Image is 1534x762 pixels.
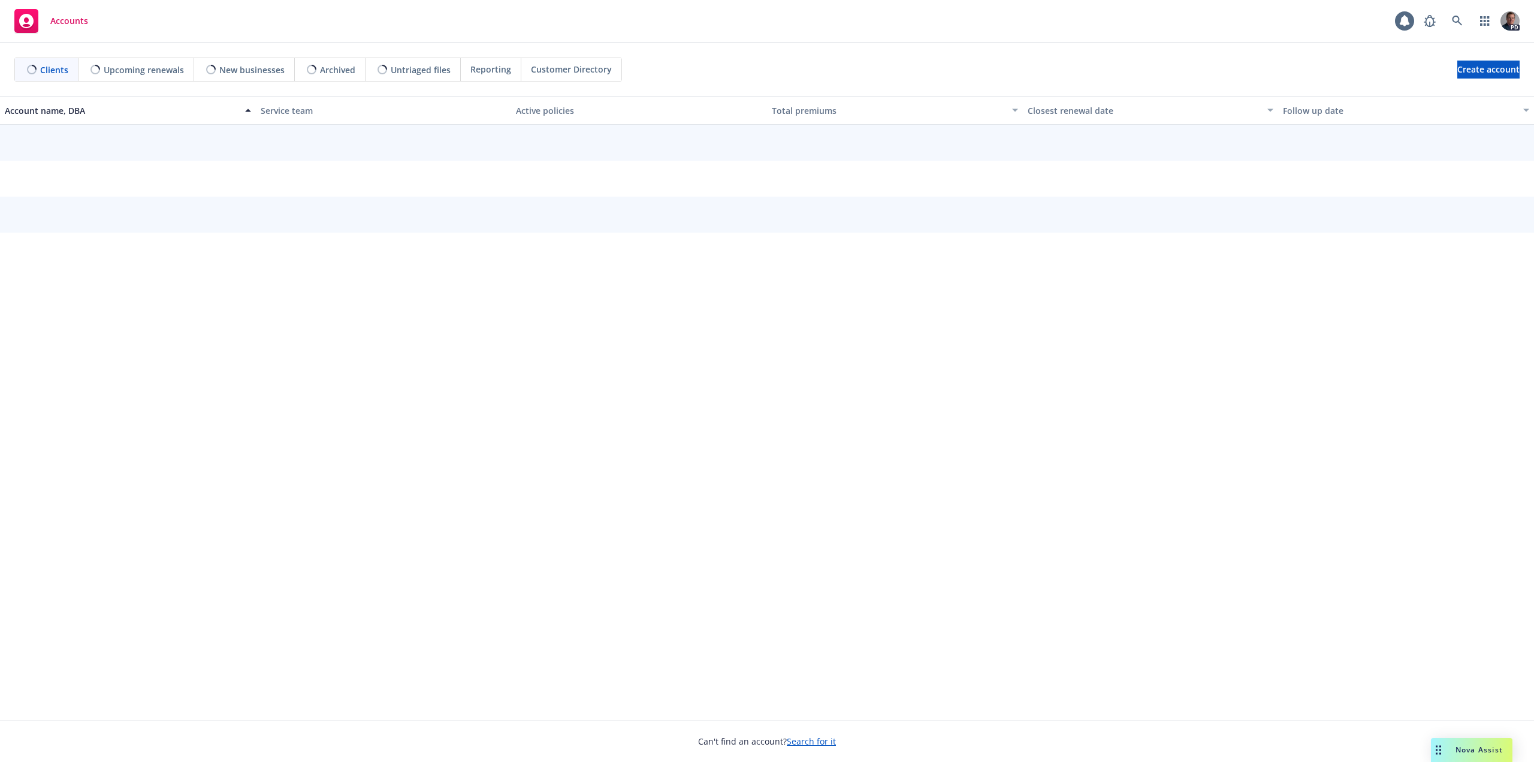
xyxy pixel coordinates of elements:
[1418,9,1442,33] a: Report a Bug
[1457,58,1520,81] span: Create account
[1431,738,1446,762] div: Drag to move
[5,104,238,117] div: Account name, DBA
[1278,96,1534,125] button: Follow up date
[219,64,285,76] span: New businesses
[698,735,836,748] span: Can't find an account?
[40,64,68,76] span: Clients
[50,16,88,26] span: Accounts
[256,96,512,125] button: Service team
[470,63,511,76] span: Reporting
[772,104,1005,117] div: Total premiums
[320,64,355,76] span: Archived
[104,64,184,76] span: Upcoming renewals
[1023,96,1279,125] button: Closest renewal date
[1500,11,1520,31] img: photo
[787,736,836,747] a: Search for it
[1457,61,1520,79] a: Create account
[516,104,762,117] div: Active policies
[767,96,1023,125] button: Total premiums
[10,4,93,38] a: Accounts
[511,96,767,125] button: Active policies
[1431,738,1512,762] button: Nova Assist
[391,64,451,76] span: Untriaged files
[531,63,612,76] span: Customer Directory
[261,104,507,117] div: Service team
[1445,9,1469,33] a: Search
[1283,104,1516,117] div: Follow up date
[1473,9,1497,33] a: Switch app
[1456,745,1503,755] span: Nova Assist
[1028,104,1261,117] div: Closest renewal date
